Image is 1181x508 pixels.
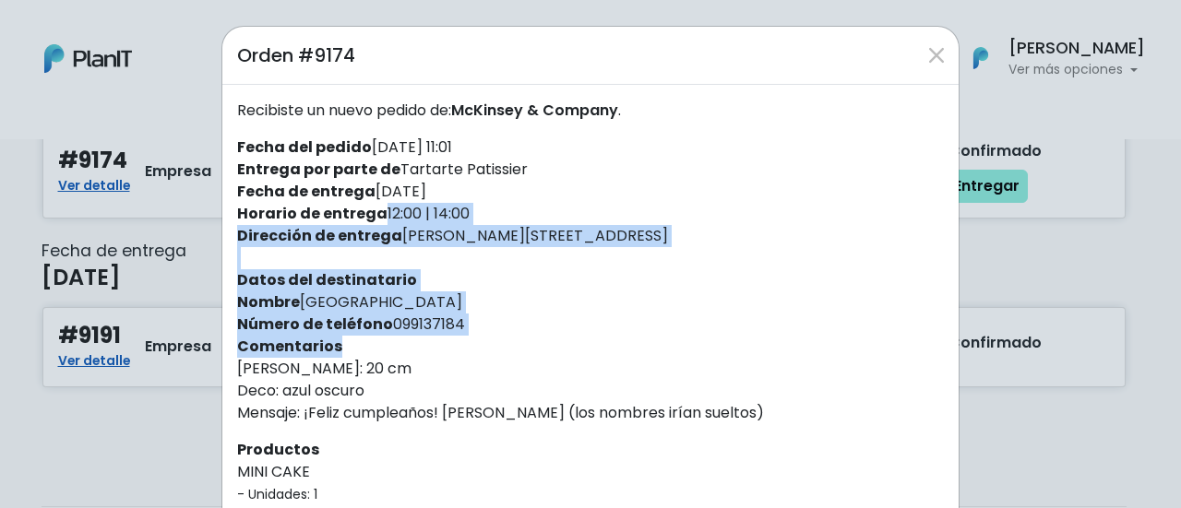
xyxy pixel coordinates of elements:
[237,136,372,158] strong: Fecha del pedido
[237,100,944,122] p: Recibiste un nuevo pedido de: .
[95,18,266,53] div: ¿Necesitás ayuda?
[237,439,319,460] strong: Productos
[237,41,355,69] h5: Orden #9174
[237,203,388,224] strong: Horario de entrega
[237,313,393,335] strong: Número de teléfono
[237,485,317,503] small: - Unidades: 1
[237,159,400,180] strong: Entrega por parte de
[237,336,342,357] strong: Comentarios
[237,358,944,424] p: [PERSON_NAME]: 20 cm Deco: azul oscuro Mensaje: ¡Feliz cumpleaños! [PERSON_NAME] (los nombres irí...
[922,41,951,70] button: Close
[237,181,376,202] strong: Fecha de entrega
[237,269,417,290] strong: Datos del destinatario
[237,225,402,246] strong: Dirección de entrega
[237,159,528,181] label: Tartarte Patissier
[237,291,300,313] strong: Nombre
[451,100,618,121] span: McKinsey & Company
